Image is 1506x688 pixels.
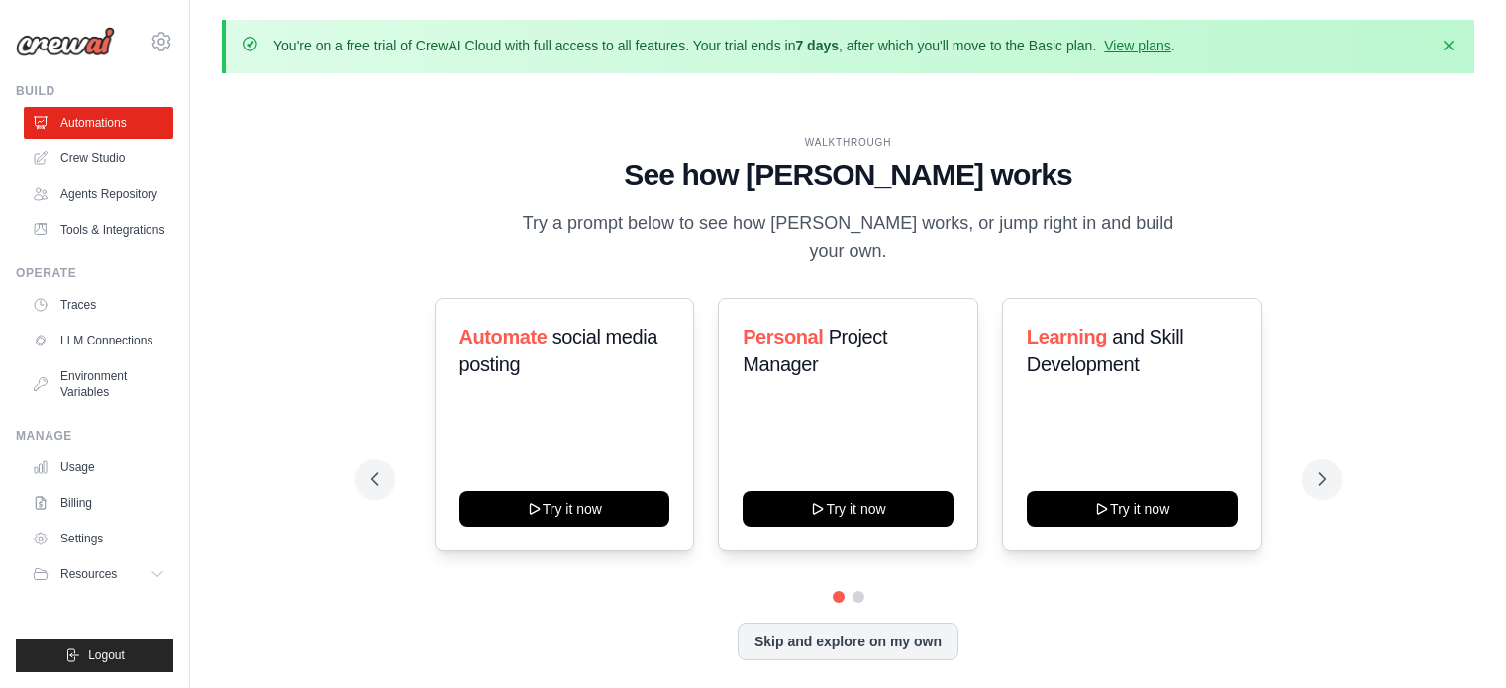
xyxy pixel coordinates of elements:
[1104,38,1170,53] a: View plans
[459,326,548,347] span: Automate
[24,289,173,321] a: Traces
[743,326,823,347] span: Personal
[88,647,125,663] span: Logout
[16,428,173,443] div: Manage
[459,326,658,375] span: social media posting
[459,491,670,527] button: Try it now
[1027,326,1107,347] span: Learning
[24,487,173,519] a: Billing
[273,36,1175,55] p: You're on a free trial of CrewAI Cloud with full access to all features. Your trial ends in , aft...
[24,178,173,210] a: Agents Repository
[60,566,117,582] span: Resources
[24,143,173,174] a: Crew Studio
[795,38,839,53] strong: 7 days
[24,360,173,408] a: Environment Variables
[16,639,173,672] button: Logout
[16,27,115,56] img: Logo
[24,214,173,246] a: Tools & Integrations
[24,523,173,554] a: Settings
[24,107,173,139] a: Automations
[24,558,173,590] button: Resources
[24,325,173,356] a: LLM Connections
[371,135,1326,149] div: WALKTHROUGH
[743,491,954,527] button: Try it now
[24,451,173,483] a: Usage
[738,623,958,660] button: Skip and explore on my own
[16,83,173,99] div: Build
[1027,491,1238,527] button: Try it now
[371,157,1326,193] h1: See how [PERSON_NAME] works
[516,209,1181,267] p: Try a prompt below to see how [PERSON_NAME] works, or jump right in and build your own.
[16,265,173,281] div: Operate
